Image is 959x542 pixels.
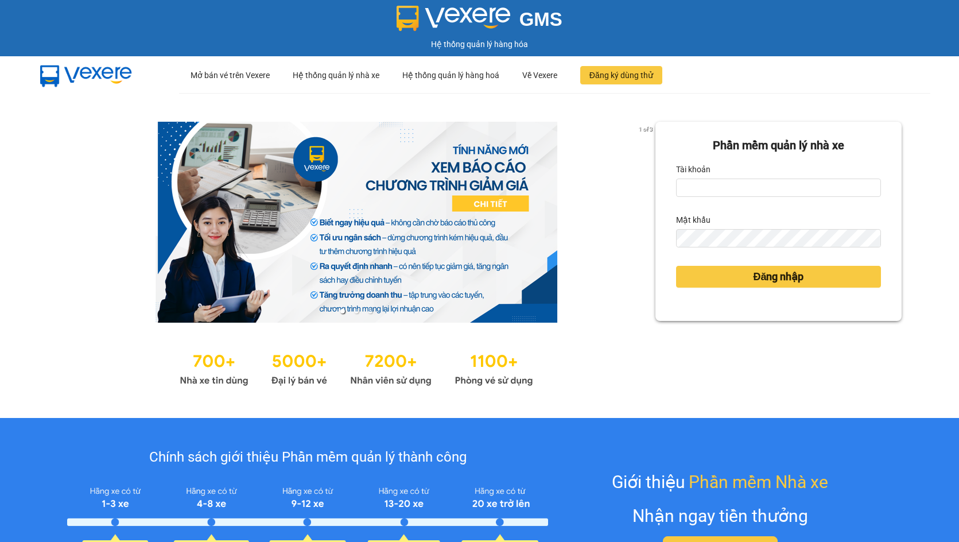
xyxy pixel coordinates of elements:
button: Đăng nhập [676,266,881,288]
button: previous slide / item [57,122,73,323]
li: slide item 3 [368,309,372,313]
div: Hệ thống quản lý nhà xe [293,57,379,94]
span: Đăng ký dùng thử [589,69,653,82]
div: Hệ thống quản lý hàng hoá [402,57,499,94]
div: Mở bán vé trên Vexere [191,57,270,94]
div: Hệ thống quản lý hàng hóa [3,38,956,51]
span: GMS [519,9,562,30]
button: next slide / item [639,122,655,323]
input: Mật khẩu [676,229,881,247]
p: 1 of 3 [635,122,655,137]
div: Phần mềm quản lý nhà xe [676,137,881,154]
button: Đăng ký dùng thử [580,66,662,84]
label: Tài khoản [676,160,710,179]
div: Chính sách giới thiệu Phần mềm quản lý thành công [67,447,548,469]
div: Về Vexere [522,57,557,94]
div: Nhận ngay tiền thưởng [632,502,808,529]
span: Phần mềm Nhà xe [689,469,828,495]
input: Tài khoản [676,179,881,197]
li: slide item 2 [354,309,359,313]
div: Giới thiệu [612,469,828,495]
label: Mật khẩu [676,211,710,229]
span: Đăng nhập [753,269,803,285]
img: mbUUG5Q.png [29,56,143,94]
li: slide item 1 [340,309,345,313]
img: Statistics.png [180,346,533,389]
img: logo 2 [397,6,510,31]
a: GMS [397,17,562,26]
